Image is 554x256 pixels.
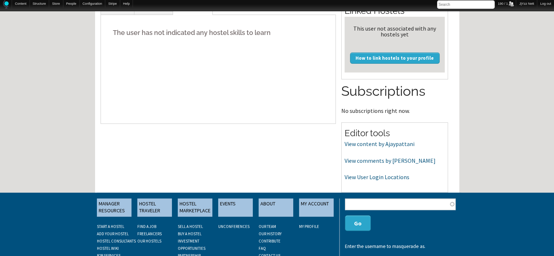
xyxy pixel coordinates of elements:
[218,224,250,229] a: UNCONFERENCES
[345,244,455,249] div: Enter the username to masquerade as.
[345,140,414,147] a: View content by Ajaypattani
[345,173,409,181] a: View User Login Locations
[259,246,266,251] a: FAQ
[259,231,282,236] a: OUR HISTORY
[97,224,124,229] a: START A HOSTEL
[178,231,201,236] a: BUY A HOSTEL
[437,0,495,9] input: Search
[259,198,293,217] a: ABOUT
[347,25,442,37] div: This user not associated with any hostels yet
[178,224,203,229] a: SELL A HOSTEL
[178,198,212,217] a: HOSTEL MARKETPLACE
[218,198,253,217] a: EVENTS
[299,224,319,229] a: My Profile
[341,82,448,113] section: No subscriptions right now.
[345,127,445,139] h2: Editor tools
[137,231,162,236] a: FREELANCERS
[97,239,136,244] a: HOSTEL CONSULTANTS
[341,82,448,101] h2: Subscriptions
[137,239,161,244] a: OUR HOSTELS
[299,198,334,217] a: MY ACCOUNT
[3,0,9,9] img: Home
[259,224,276,229] a: OUR TEAM
[350,52,440,63] a: How to link hostels to your profile
[106,21,330,44] h5: The user has not indicated any hostel skills to learn
[345,157,436,164] a: View comments by [PERSON_NAME]
[178,239,205,251] a: INVESTMENT OPPORTUNITIES
[97,231,129,236] a: ADD YOUR HOSTEL
[97,246,119,251] a: HOSTEL WIKI
[97,198,131,217] a: MANAGER RESOURCES
[345,215,371,231] button: Go
[137,224,156,229] a: FIND A JOB
[137,198,172,217] a: HOSTEL TRAVELER
[259,239,280,244] a: CONTRIBUTE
